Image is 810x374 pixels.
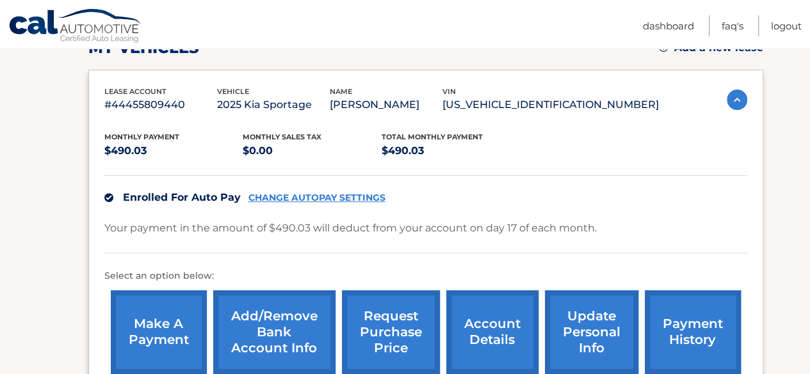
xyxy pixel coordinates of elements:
img: check.svg [104,193,113,202]
a: payment history [645,290,741,374]
a: Dashboard [643,15,694,36]
a: make a payment [111,290,207,374]
p: [US_VEHICLE_IDENTIFICATION_NUMBER] [442,96,659,114]
span: Enrolled For Auto Pay [123,191,241,203]
span: Monthly Payment [104,132,179,141]
a: Logout [771,15,802,36]
a: CHANGE AUTOPAY SETTINGS [248,192,385,203]
p: #44455809440 [104,96,217,114]
p: $490.03 [382,142,521,160]
a: FAQ's [722,15,743,36]
p: 2025 Kia Sportage [217,96,330,114]
a: Add/Remove bank account info [213,290,336,374]
a: account details [446,290,539,374]
p: Your payment in the amount of $490.03 will deduct from your account on day 17 of each month. [104,219,597,237]
span: lease account [104,87,166,96]
span: Monthly sales Tax [243,132,321,141]
span: name [330,87,352,96]
img: accordion-active.svg [727,90,747,110]
a: update personal info [545,290,638,374]
p: Select an option below: [104,269,747,284]
span: vehicle [217,87,249,96]
span: Total Monthly Payment [382,132,483,141]
p: $0.00 [243,142,382,160]
a: Cal Automotive [8,8,143,45]
span: vin [442,87,456,96]
p: $490.03 [104,142,243,160]
a: request purchase price [342,290,440,374]
p: [PERSON_NAME] [330,96,442,114]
